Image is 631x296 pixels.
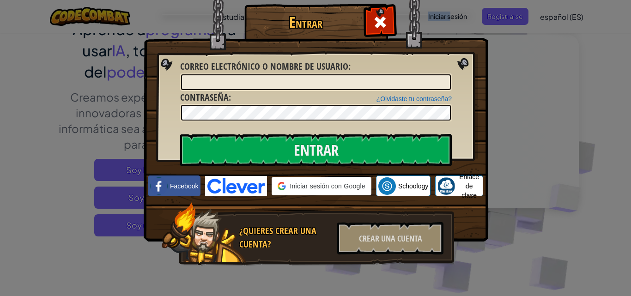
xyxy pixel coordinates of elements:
img: classlink-logo-small.png [437,177,455,195]
font: ¿Quieres crear una cuenta? [239,224,316,250]
img: facebook_small.png [150,177,168,195]
font: : [348,60,351,72]
font: Crear una cuenta [359,233,422,244]
input: Entrar [180,134,452,166]
font: Enlace de clase [459,173,479,199]
font: Contraseña [180,91,229,103]
font: Entrar [289,12,322,32]
font: Correo electrónico o nombre de usuario [180,60,348,72]
font: Facebook [170,182,198,190]
a: ¿Olvidaste tu contraseña? [376,95,452,103]
font: : [229,91,231,103]
img: clever-logo-blue.png [205,176,267,196]
font: Iniciar sesión con Google [290,182,365,190]
img: schoology.png [378,177,396,195]
div: Iniciar sesión con Google [272,177,371,195]
font: Schoology [398,182,428,190]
